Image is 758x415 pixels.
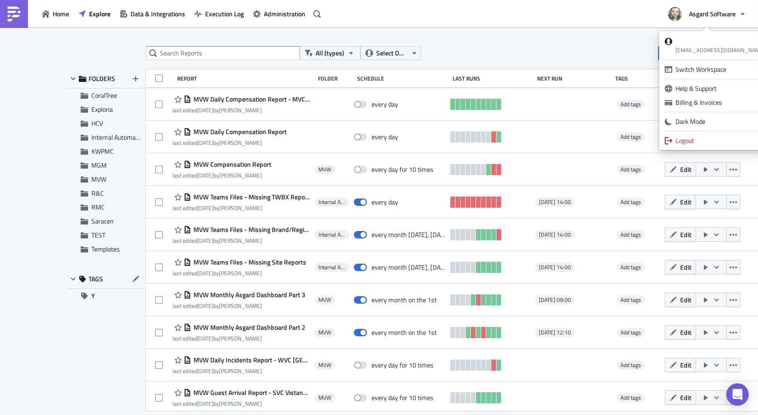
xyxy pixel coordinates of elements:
span: Internal Automation [91,132,146,142]
span: Home [53,9,69,19]
time: 2025-07-02T20:50:24Z [197,399,214,408]
div: last edited by [PERSON_NAME] [172,204,310,211]
span: Exploria [91,104,113,114]
div: every day for 10 times [372,165,434,174]
span: All (types) [316,48,344,58]
span: Internal Automation [318,231,345,238]
span: Add tags [620,328,641,337]
span: Internal Automation [318,264,345,271]
span: Add tags [617,197,645,207]
span: MVW [318,296,331,304]
span: Add tags [617,263,645,272]
button: Edit [665,325,696,340]
span: Add tags [620,100,641,109]
span: Add tags [617,165,645,174]
span: Add tags [617,295,645,305]
span: Add tags [617,100,645,109]
span: KWPMC [91,146,114,156]
span: MVW Monthly Asgard Dashboard Part 2 [191,323,305,332]
span: MVW Teams Files - Missing Brand/Region Reports [191,225,310,234]
span: MVW Compensation Report [191,160,271,169]
button: Execution Log [190,7,248,21]
button: Edit [665,260,696,274]
img: Avatar [667,6,683,22]
time: 2025-07-09T20:18:32Z [197,236,214,245]
span: Internal Automation [318,198,345,206]
span: R&C [91,188,104,198]
span: Edit [680,327,691,337]
span: Select Owner [376,48,407,58]
time: 2025-07-23T16:58:26Z [197,171,214,180]
time: 2025-08-14T20:10:15Z [197,138,214,147]
span: MVW Daily Compensation Report - MVC Barony Beach Club [191,95,310,103]
button: Select Owner [360,46,421,60]
div: last edited by [PERSON_NAME] [172,367,310,374]
button: Data & Integrations [115,7,190,21]
span: Edit [680,164,691,174]
span: Add tags [620,295,641,304]
div: last edited by [PERSON_NAME] [172,335,305,342]
button: Explore [74,7,115,21]
span: TEST [91,230,105,240]
span: MGM [91,160,107,170]
button: All (types) [300,46,360,60]
time: 2025-07-09T20:17:44Z [197,204,214,212]
span: [DATE] 14:00 [539,198,571,206]
span: MVW Teams Files - Missing TWBX Reports [191,193,310,201]
span: MVW Daily Incidents Report - WVC Princeville [191,356,310,364]
div: last edited by [PERSON_NAME] [172,139,287,146]
span: MVW Monthly Asgard Dashboard Part 3 [191,291,305,299]
span: Add tags [617,328,645,337]
span: Templates [91,244,120,254]
div: every day [372,198,398,206]
button: Edit [665,358,696,372]
div: Schedule [357,75,448,82]
span: Data & Integrations [131,9,185,19]
button: Y [67,289,144,303]
button: Edit [665,390,696,405]
span: FOLDERS [89,75,115,83]
time: 2025-08-04T15:23:03Z [197,301,214,310]
span: MVW Guest Arrival Report - SVC Vistana Villages [191,388,310,397]
div: every month on the 1st [372,296,437,304]
div: last edited by [PERSON_NAME] [172,270,306,277]
span: Edit [680,197,691,207]
div: Folder [318,75,352,82]
span: Add tags [617,132,645,142]
div: every day [372,133,398,141]
span: Add tags [620,230,641,239]
span: Add tags [620,361,641,369]
img: PushMetrics [7,7,21,21]
span: [DATE] 09:00 [539,296,571,304]
button: Asgard Software [662,4,751,24]
span: Add tags [620,263,641,272]
span: Explore [89,9,110,19]
div: last edited by [PERSON_NAME] [172,400,310,407]
span: MVW Daily Compensation Report [191,128,287,136]
div: Tags [615,75,661,82]
button: Administration [248,7,310,21]
div: last edited by [PERSON_NAME] [172,172,271,179]
div: Open Intercom Messenger [726,383,749,406]
span: Execution Log [205,9,244,19]
span: RMC [91,202,105,212]
span: Add tags [620,393,641,402]
span: TAGS [89,275,103,283]
span: Add tags [620,132,641,141]
time: 2025-07-02T15:22:40Z [197,367,214,375]
span: MVW [318,361,331,369]
time: 2025-07-09T20:18:50Z [197,269,214,278]
div: Last Runs [453,75,532,82]
span: Add tags [617,393,645,402]
div: every day for 10 times [372,394,434,402]
span: MVW [318,394,331,401]
span: [DATE] 14:00 [539,264,571,271]
span: Add tags [620,165,641,174]
button: Edit [665,227,696,242]
button: Home [37,7,74,21]
div: every day for 10 times [372,361,434,369]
